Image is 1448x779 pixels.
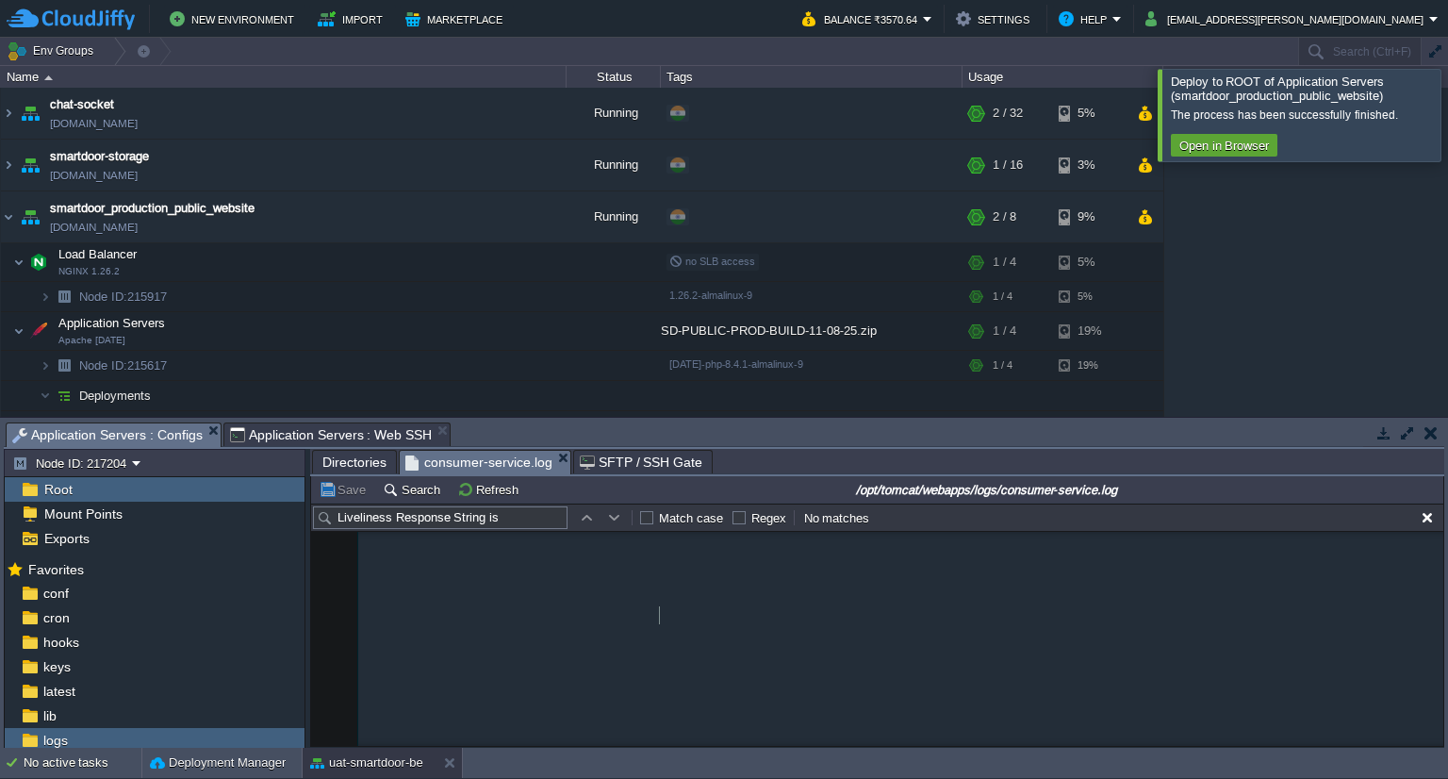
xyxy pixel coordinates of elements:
[1171,108,1436,123] div: The process has been successfully finished.
[51,351,77,380] img: AMDAwAAAACH5BAEAAAAALAAAAAABAAEAAAICRAEAOw==
[580,451,703,473] span: SFTP / SSH Gate
[963,66,1162,88] div: Usage
[405,451,552,474] span: consumer-service.log
[51,411,62,440] img: AMDAwAAAACH5BAEAAAAALAAAAAABAAEAAAICRAEAOw==
[1059,243,1120,281] div: 5%
[57,246,140,262] span: Load Balancer
[57,316,168,330] a: Application ServersApache [DATE]
[457,481,524,498] button: Refresh
[1171,75,1384,103] span: Deploy to ROOT of Application Servers (smartdoor_production_public_website)
[58,266,120,277] span: NGINX 1.26.2
[40,707,59,724] span: lib
[1059,8,1112,30] button: Help
[659,511,723,525] label: Match case
[405,8,508,30] button: Marketplace
[13,312,25,350] img: AMDAwAAAACH5BAEAAAAALAAAAAABAAEAAAICRAEAOw==
[77,357,170,373] a: Node ID:215617
[79,358,127,373] span: Node ID:
[25,562,87,577] a: Favorites
[1059,88,1120,139] div: 5%
[50,147,149,166] a: smartdoor-storage
[17,140,43,191] img: AMDAwAAAACH5BAEAAAAALAAAAAABAAEAAAICRAEAOw==
[383,481,446,498] button: Search
[77,289,170,305] a: Node ID:215917
[41,481,75,498] a: Root
[7,38,100,64] button: Env Groups
[802,8,923,30] button: Balance ₹3570.64
[993,351,1012,380] div: 1 / 4
[322,451,387,473] span: Directories
[1,140,16,191] img: AMDAwAAAACH5BAEAAAAALAAAAAABAAEAAAICRAEAOw==
[50,218,138,237] a: [DOMAIN_NAME]
[24,748,141,778] div: No active tasks
[25,312,52,350] img: AMDAwAAAACH5BAEAAAAALAAAAAABAAEAAAICRAEAOw==
[1059,312,1120,350] div: 19%
[79,290,127,304] span: Node ID:
[12,455,132,472] button: Node ID: 217204
[25,243,52,281] img: AMDAwAAAACH5BAEAAAAALAAAAAABAAEAAAICRAEAOw==
[77,289,170,305] span: 215917
[956,8,1035,30] button: Settings
[150,754,286,772] button: Deployment Manager
[40,683,78,700] a: latest
[1,191,16,242] img: AMDAwAAAACH5BAEAAAAALAAAAAABAAEAAAICRAEAOw==
[661,312,963,350] div: SD-PUBLIC-PROD-BUILD-11-08-25.zip
[661,411,963,440] div: SD-PUBLIC-PROD-BUILD-11-08-25.zip
[50,166,138,185] span: [DOMAIN_NAME]
[51,282,77,311] img: AMDAwAAAACH5BAEAAAAALAAAAAABAAEAAAICRAEAOw==
[230,423,433,446] span: Application Servers : Web SSH
[802,509,872,527] div: No matches
[567,88,661,139] div: Running
[669,358,803,370] span: [DATE]-php-8.4.1-almalinux-9
[1059,351,1120,380] div: 19%
[993,282,1012,311] div: 1 / 4
[40,634,82,651] a: hooks
[1174,137,1275,154] button: Open in Browser
[77,388,154,404] span: Deployments
[40,381,51,410] img: AMDAwAAAACH5BAEAAAAALAAAAAABAAEAAAICRAEAOw==
[25,561,87,578] span: Favorites
[50,199,255,218] a: smartdoor_production_public_website
[993,191,1016,242] div: 2 / 8
[993,312,1016,350] div: 1 / 4
[669,256,755,267] span: no SLB access
[50,95,114,114] a: chat-socket
[13,243,25,281] img: AMDAwAAAACH5BAEAAAAALAAAAAABAAEAAAICRAEAOw==
[62,411,89,440] img: AMDAwAAAACH5BAEAAAAALAAAAAABAAEAAAICRAEAOw==
[1059,191,1120,242] div: 9%
[58,335,125,346] span: Apache [DATE]
[41,530,92,547] a: Exports
[669,290,752,301] span: 1.26.2-almalinux-9
[7,8,135,31] img: CloudJiffy
[170,8,300,30] button: New Environment
[41,506,125,522] a: Mount Points
[319,481,371,498] button: Save
[40,732,71,749] span: logs
[40,351,51,380] img: AMDAwAAAACH5BAEAAAAALAAAAAABAAEAAAICRAEAOw==
[310,754,423,772] button: uat-smartdoor-be
[17,191,43,242] img: AMDAwAAAACH5BAEAAAAALAAAAAABAAEAAAICRAEAOw==
[12,423,203,447] span: Application Servers : Configs
[568,66,660,88] div: Status
[993,140,1023,191] div: 1 / 16
[50,114,138,133] a: [DOMAIN_NAME]
[399,450,571,473] li: /opt/tomcat/webapps/logs/consumer-service.log
[57,247,140,261] a: Load BalancerNGINX 1.26.2
[40,609,73,626] a: cron
[993,243,1016,281] div: 1 / 4
[40,658,74,675] a: keys
[1059,140,1120,191] div: 3%
[751,511,786,525] label: Regex
[1145,8,1429,30] button: [EMAIL_ADDRESS][PERSON_NAME][DOMAIN_NAME]
[40,585,72,602] a: conf
[2,66,566,88] div: Name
